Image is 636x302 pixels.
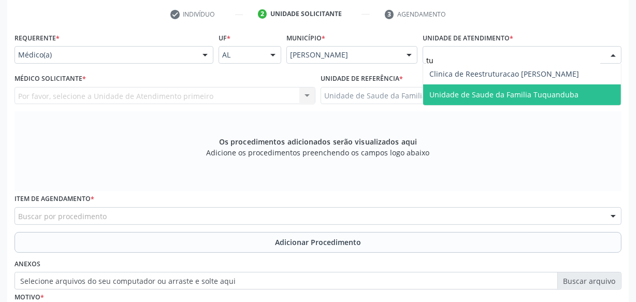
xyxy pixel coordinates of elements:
[321,71,403,87] label: Unidade de referência
[18,211,107,222] span: Buscar por procedimento
[222,50,260,60] span: AL
[258,9,267,19] div: 2
[207,147,430,158] span: Adicione os procedimentos preenchendo os campos logo abaixo
[286,30,325,46] label: Município
[426,50,600,70] input: Unidade de atendimento
[15,30,60,46] label: Requerente
[219,30,230,46] label: UF
[290,50,396,60] span: [PERSON_NAME]
[18,50,192,60] span: Médico(a)
[429,69,579,79] span: Clinica de Reestruturacao [PERSON_NAME]
[15,71,86,87] label: Médico Solicitante
[275,237,361,248] span: Adicionar Procedimento
[423,30,513,46] label: Unidade de atendimento
[15,191,94,207] label: Item de agendamento
[429,90,579,99] span: Unidade de Saude da Familia Tuquanduba
[15,232,621,253] button: Adicionar Procedimento
[219,136,417,147] span: Os procedimentos adicionados serão visualizados aqui
[270,9,342,19] div: Unidade solicitante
